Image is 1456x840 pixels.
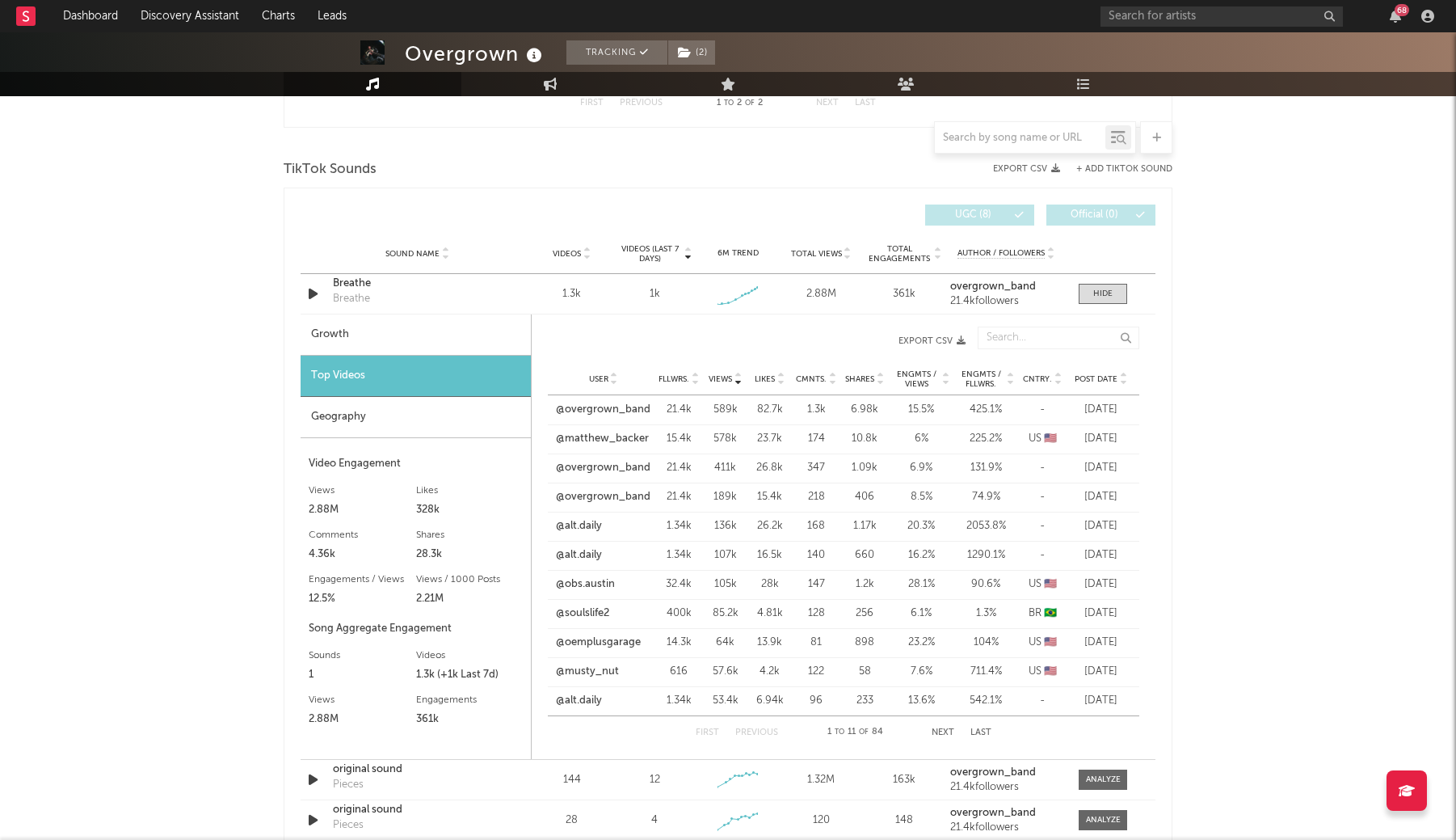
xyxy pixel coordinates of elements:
[556,606,609,622] a: @soulslife2
[791,249,842,259] span: Total Views
[416,690,524,710] div: Engagements
[796,518,836,534] div: 168
[796,431,836,447] div: 174
[564,336,966,346] button: Export CSV
[707,693,743,709] div: 53.4k
[957,693,1014,709] div: 542.1 %
[844,693,885,709] div: 233
[1022,489,1063,505] div: -
[950,767,1063,779] a: overgrown_band
[835,728,844,736] span: to
[534,813,609,829] div: 28
[957,518,1014,534] div: 2053.8 %
[309,570,416,589] div: Engagements / Views
[950,767,1036,778] strong: overgrown_band
[1075,374,1117,384] span: Post Date
[867,772,942,788] div: 163k
[309,646,416,665] div: Sounds
[659,518,699,534] div: 1.34k
[1071,606,1131,622] div: [DATE]
[957,489,1014,505] div: 74.9 %
[659,635,699,651] div: 14.3k
[416,526,524,545] div: Shares
[301,397,531,438] div: Geography
[333,802,502,818] a: original sound
[650,772,660,788] div: 12
[751,576,788,593] div: 28k
[867,286,942,302] div: 361k
[309,481,416,500] div: Views
[1022,693,1063,709] div: -
[1071,547,1131,564] div: [DATE]
[1100,6,1343,27] input: Search for artists
[1022,460,1063,476] div: -
[301,314,531,356] div: Growth
[659,606,699,622] div: 400k
[1022,402,1063,418] div: -
[844,606,885,622] div: 256
[844,489,885,505] div: 406
[309,619,523,639] div: Song Aggregate Engagement
[534,286,609,302] div: 1.3k
[893,635,949,651] div: 23.2 %
[659,576,699,593] div: 32.4k
[1046,205,1155,226] button: Official(0)
[950,808,1036,818] strong: overgrown_band
[950,808,1063,819] a: overgrown_band
[755,374,775,384] span: Likes
[950,281,1036,292] strong: overgrown_band
[950,296,1063,307] div: 21.4k followers
[556,460,650,476] a: @overgrown_band
[534,772,609,788] div: 144
[957,635,1014,651] div: 104 %
[978,327,1139,349] input: Search...
[867,813,942,829] div: 148
[1071,489,1131,505] div: [DATE]
[556,693,602,709] a: @alt.daily
[784,813,859,829] div: 120
[309,526,416,545] div: Comments
[707,547,743,564] div: 107k
[659,547,699,564] div: 1.34k
[950,822,1063,834] div: 21.4k followers
[893,489,949,505] div: 8.5 %
[707,460,743,476] div: 411k
[1022,576,1063,593] div: US
[1071,402,1131,418] div: [DATE]
[751,664,788,680] div: 4.2k
[556,664,619,680] a: @musty_nut
[796,693,836,709] div: 96
[309,500,416,520] div: 2.88M
[556,489,650,505] a: @overgrown_band
[620,99,663,108] button: Previous
[796,460,836,476] div: 347
[695,94,784,113] div: 1 2 2
[957,576,1014,593] div: 90.6 %
[844,576,885,593] div: 1.2k
[844,664,885,680] div: 58
[1071,635,1131,651] div: [DATE]
[796,635,836,651] div: 81
[751,489,788,505] div: 15.4k
[589,374,608,384] span: User
[950,281,1063,293] a: overgrown_band
[810,723,899,742] div: 1 11 84
[556,518,602,534] a: @alt.daily
[1044,666,1057,677] span: 🇺🇸
[309,665,416,685] div: 1
[796,664,836,680] div: 122
[1044,637,1057,648] span: 🇺🇸
[844,518,885,534] div: 1.17k
[751,431,788,447] div: 23.7k
[1060,165,1172,174] button: + Add TikTok Sound
[284,160,377,179] span: TikTok Sounds
[659,664,699,680] div: 616
[1057,210,1131,220] span: Official ( 0 )
[796,402,836,418] div: 1.3k
[796,374,827,384] span: Cmnts.
[416,665,524,685] div: 1.3k (+1k Last 7d)
[309,589,416,609] div: 12.5%
[416,710,524,729] div: 361k
[970,728,991,737] button: Last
